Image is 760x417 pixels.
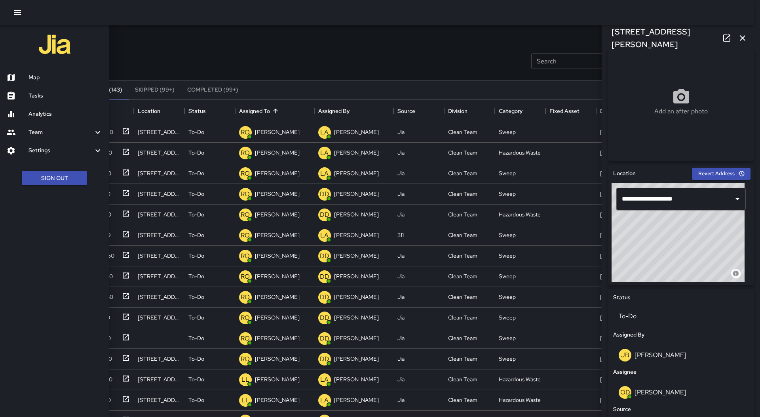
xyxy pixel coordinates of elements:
[22,171,87,186] button: Sign Out
[28,110,103,119] h6: Analytics
[28,92,103,100] h6: Tasks
[28,73,103,82] h6: Map
[39,29,70,60] img: jia-logo
[28,146,93,155] h6: Settings
[28,128,93,137] h6: Team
